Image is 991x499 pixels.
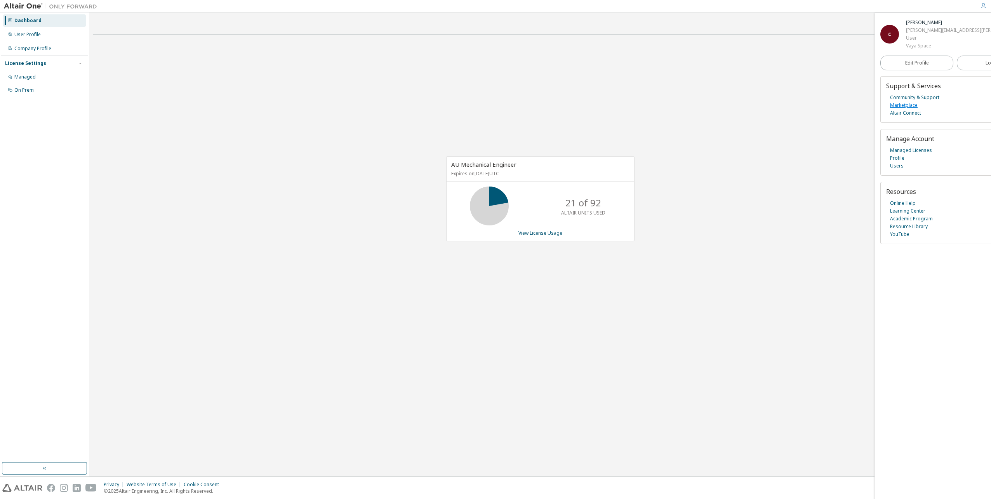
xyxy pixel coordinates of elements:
div: Website Terms of Use [127,482,184,488]
a: Edit Profile [880,56,953,70]
img: linkedin.svg [73,484,81,492]
p: Expires on [DATE] UTC [451,170,628,177]
p: 21 of 92 [565,196,601,209]
a: Profile [890,154,904,162]
a: Altair Connect [890,109,921,117]
span: Support & Services [886,82,941,90]
p: ALTAIR UNITS USED [561,209,605,216]
img: instagram.svg [60,484,68,492]
span: AU Mechanical Engineer [451,161,516,168]
img: youtube.svg [85,484,97,492]
span: Edit Profile [905,60,929,66]
div: User Profile [14,31,41,38]
a: Online Help [890,199,916,207]
a: Learning Center [890,207,925,215]
div: Cookie Consent [184,482,224,488]
span: Resources [886,187,916,196]
span: Manage Account [886,134,934,143]
a: Resource Library [890,223,928,230]
img: altair_logo.svg [2,484,42,492]
div: On Prem [14,87,34,93]
img: Altair One [4,2,101,10]
p: © 2025 Altair Engineering, Inc. All Rights Reserved. [104,488,224,494]
span: C [888,31,891,38]
div: Company Profile [14,45,51,52]
a: YouTube [890,230,909,238]
div: Managed [14,74,36,80]
img: facebook.svg [47,484,55,492]
a: Marketplace [890,101,918,109]
div: Privacy [104,482,127,488]
a: Users [890,162,904,170]
a: Academic Program [890,215,933,223]
a: Community & Support [890,94,939,101]
a: View License Usage [518,230,562,236]
div: Dashboard [14,17,42,24]
div: License Settings [5,60,46,66]
a: Managed Licenses [890,147,932,154]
